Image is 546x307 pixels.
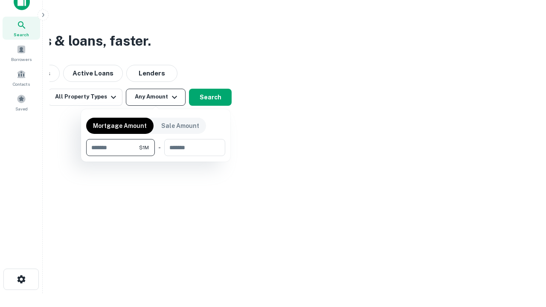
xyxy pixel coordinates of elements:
[161,121,199,130] p: Sale Amount
[503,211,546,252] iframe: Chat Widget
[139,144,149,151] span: $1M
[158,139,161,156] div: -
[93,121,147,130] p: Mortgage Amount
